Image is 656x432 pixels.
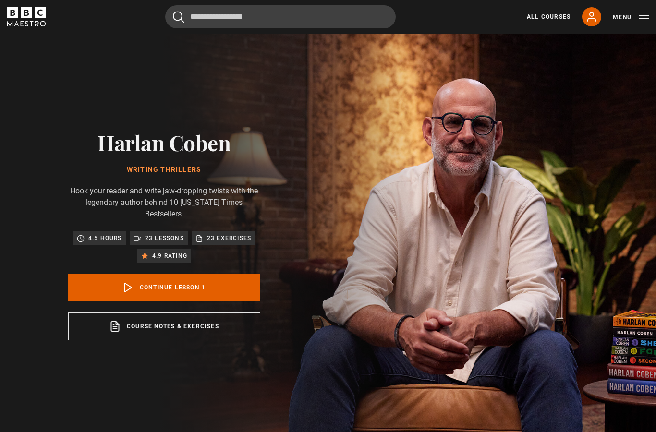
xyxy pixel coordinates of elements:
a: Continue lesson 1 [68,274,260,301]
button: Submit the search query [173,11,184,23]
h1: Writing Thrillers [68,166,260,174]
a: Course notes & exercises [68,312,260,340]
h2: Harlan Coben [68,130,260,155]
p: 23 lessons [145,233,184,243]
p: 4.9 rating [152,251,187,261]
p: 23 exercises [207,233,251,243]
button: Toggle navigation [613,12,649,22]
a: All Courses [527,12,571,21]
input: Search [165,5,396,28]
p: Hook your reader and write jaw-dropping twists with the legendary author behind 10 [US_STATE] Tim... [68,185,260,220]
p: 4.5 hours [88,233,122,243]
svg: BBC Maestro [7,7,46,26]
